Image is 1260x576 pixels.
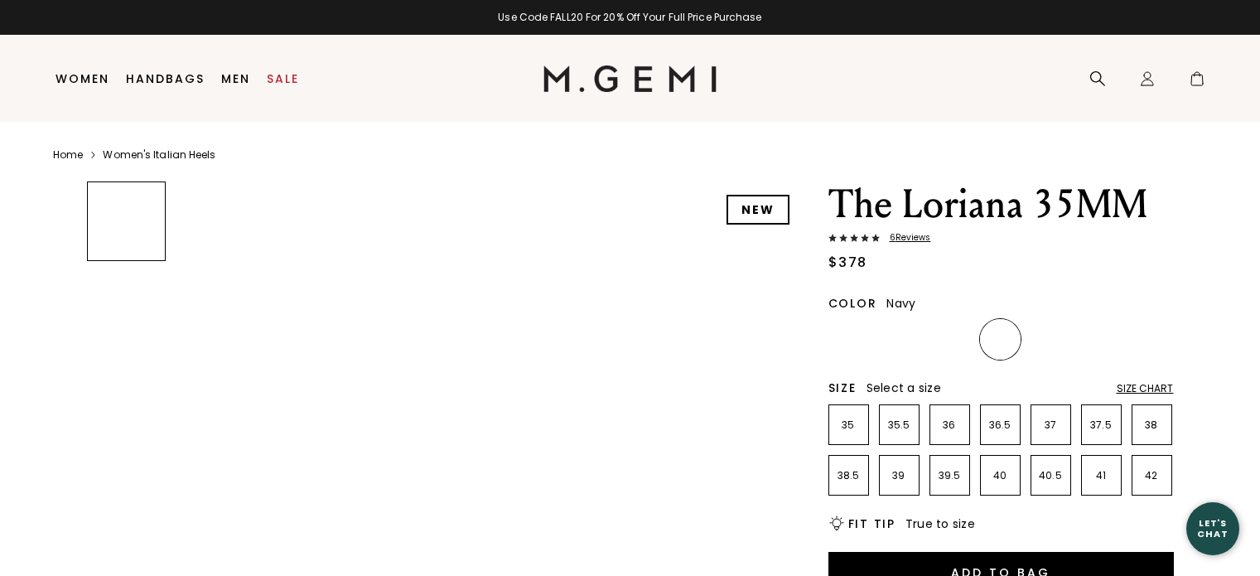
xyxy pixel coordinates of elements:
p: 42 [1132,469,1171,482]
p: 37.5 [1082,419,1121,432]
a: 6Reviews [828,233,1174,246]
span: 6 Review s [880,233,931,243]
img: Gunmetal [1032,321,1069,358]
img: M.Gemi [543,65,717,92]
div: NEW [727,195,789,225]
div: Size Chart [1117,382,1174,395]
div: Let's Chat [1186,518,1239,539]
span: Navy [886,295,915,312]
p: 36 [930,419,969,432]
span: True to size [905,515,975,532]
p: 39 [880,469,919,482]
a: Sale [267,72,299,85]
img: The Loriana 35MM [88,269,166,346]
img: Chocolate [931,321,968,358]
img: Navy [982,321,1019,358]
p: 38 [1132,419,1171,432]
p: 41 [1082,469,1121,482]
span: Select a size [867,380,941,396]
img: Black [830,321,867,358]
p: 35.5 [880,419,919,432]
img: The Loriana 35MM [88,354,166,432]
a: Women [56,72,109,85]
p: 37 [1031,419,1070,432]
div: $378 [828,253,867,273]
a: Women's Italian Heels [103,148,215,162]
a: Men [221,72,250,85]
p: 40 [981,469,1020,482]
p: 36.5 [981,419,1020,432]
h1: The Loriana 35MM [828,182,1174,228]
p: 40.5 [1031,469,1070,482]
a: Home [53,148,83,162]
p: 38.5 [829,469,868,482]
h2: Color [828,297,877,310]
img: Light Tan [881,321,918,358]
p: 39.5 [930,469,969,482]
img: The Loriana 35MM [88,440,166,518]
p: 35 [829,419,868,432]
a: Handbags [126,72,205,85]
h2: Fit Tip [848,517,896,530]
h2: Size [828,381,857,394]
